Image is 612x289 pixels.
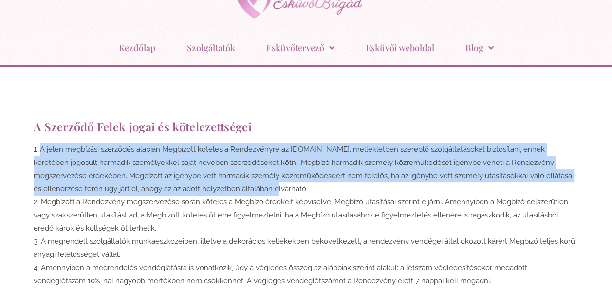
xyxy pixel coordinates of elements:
[34,235,579,261] li: A megrendelt szolgáltatók munkaeszközeiben, illetve a dekorációs kellékekben bekövetkezett, a ren...
[34,120,579,133] h2: A Szerződő Felek jogai és kötelezettségei
[119,35,156,60] a: Kezdőlap
[5,35,607,60] nav: Menu
[366,35,434,60] a: Esküvői weboldal
[266,35,334,60] a: Esküvőtervező
[187,35,235,60] a: Szolgáltatók
[34,143,579,196] li: A jelen megbízási szerződés alapján Megbízott köteles a Rendezvényre az [DOMAIN_NAME]. mellékletb...
[34,196,579,235] li: Megbízott a Rendezvény megszervezése során köteles a Megbízó érdekeit képviselve, Megbízó utasítá...
[34,261,579,288] li: Amennyiben a megrendelés vendéglátásra is vonatkozik, úgy a végleges összeg az alábbiak szerint a...
[465,35,494,60] a: Blog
